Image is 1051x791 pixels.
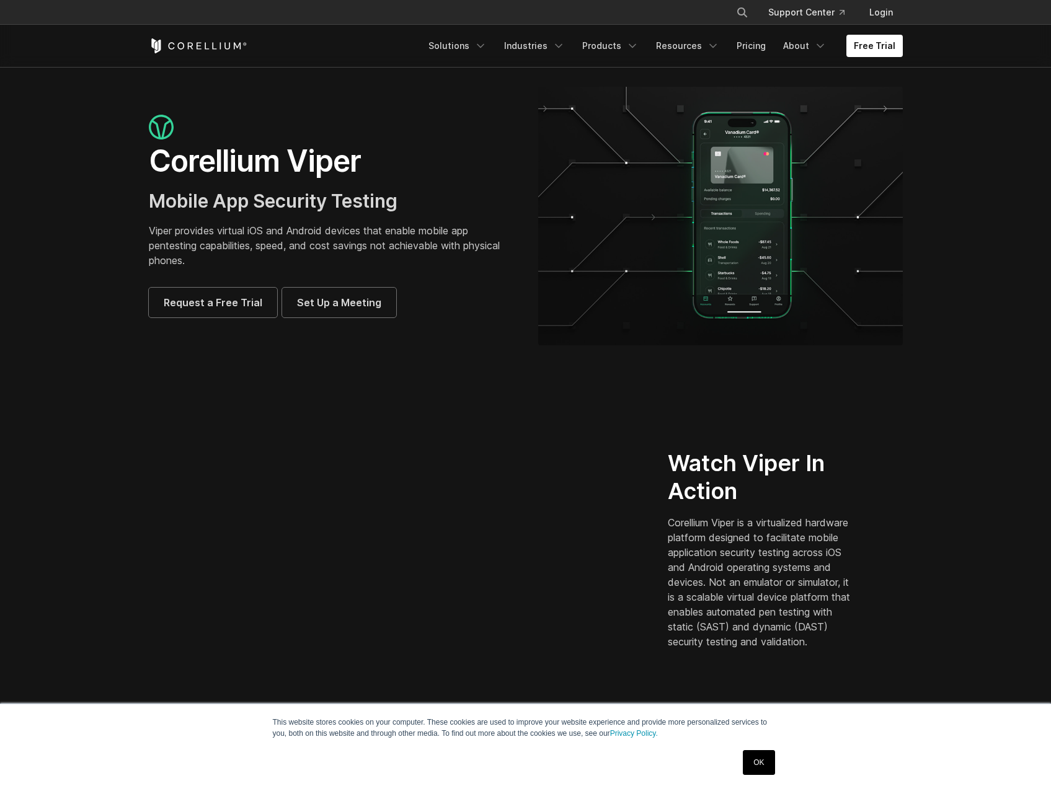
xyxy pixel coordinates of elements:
[859,1,903,24] a: Login
[497,35,572,57] a: Industries
[610,729,658,738] a: Privacy Policy.
[668,515,856,649] p: Corellium Viper is a virtualized hardware platform designed to facilitate mobile application secu...
[721,1,903,24] div: Navigation Menu
[668,449,856,505] h2: Watch Viper In Action
[164,295,262,310] span: Request a Free Trial
[846,35,903,57] a: Free Trial
[731,1,753,24] button: Search
[149,38,247,53] a: Corellium Home
[149,143,513,180] h1: Corellium Viper
[282,288,396,317] a: Set Up a Meeting
[149,115,174,140] img: viper_icon_large
[273,717,779,739] p: This website stores cookies on your computer. These cookies are used to improve your website expe...
[421,35,903,57] div: Navigation Menu
[758,1,854,24] a: Support Center
[297,295,381,310] span: Set Up a Meeting
[149,190,397,212] span: Mobile App Security Testing
[776,35,834,57] a: About
[729,35,773,57] a: Pricing
[575,35,646,57] a: Products
[538,87,903,345] img: viper_hero
[149,288,277,317] a: Request a Free Trial
[149,223,513,268] p: Viper provides virtual iOS and Android devices that enable mobile app pentesting capabilities, sp...
[421,35,494,57] a: Solutions
[743,750,774,775] a: OK
[649,35,727,57] a: Resources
